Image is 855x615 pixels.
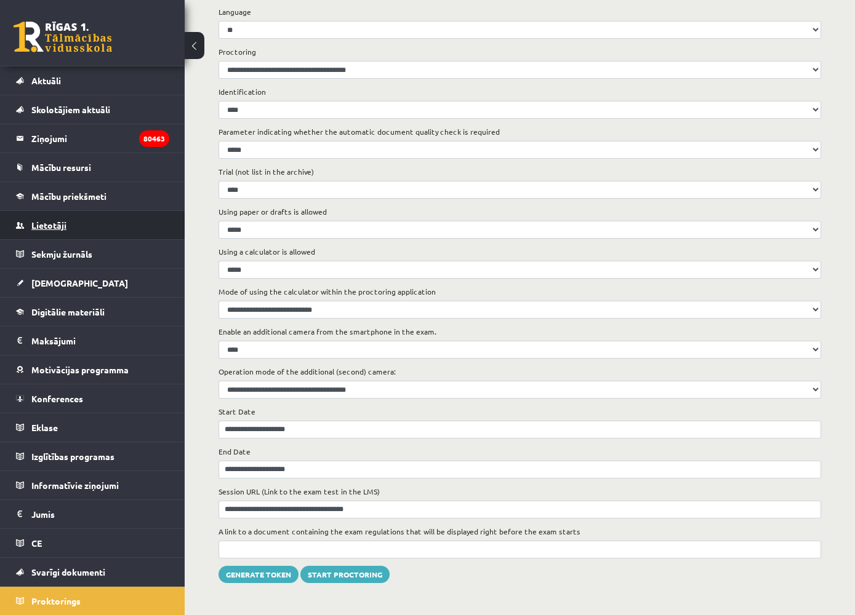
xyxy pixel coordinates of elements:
[16,471,169,499] a: Informatīvie ziņojumi
[16,587,169,615] a: Proktorings
[16,182,169,210] a: Mācību priekšmeti
[16,95,169,124] a: Skolotājiem aktuāli
[16,240,169,268] a: Sekmju žurnāls
[16,529,169,557] a: CE
[219,406,255,417] label: Start Date
[139,130,169,147] i: 80463
[16,269,169,297] a: [DEMOGRAPHIC_DATA]
[16,66,169,95] a: Aktuāli
[31,364,129,375] span: Motivācijas programma
[31,277,128,288] span: [DEMOGRAPHIC_DATA]
[31,422,58,433] span: Eklase
[16,153,169,181] a: Mācību resursi
[16,384,169,413] a: Konferences
[219,526,580,537] label: A link to a document containing the exam regulations that will be displayed right before the exam...
[300,566,390,583] button: Start proctoring
[219,206,327,217] label: Using paper or drafts is allowed
[31,451,114,462] span: Izglītības programas
[219,566,299,583] button: Generate Token
[31,393,83,404] span: Konferences
[16,442,169,470] a: Izglītības programas
[31,327,169,355] legend: Maksājumi
[219,126,500,137] label: Parameter indicating whether the automatic document quality check is required
[31,248,92,260] span: Sekmju žurnāls
[219,246,315,257] label: Using a calculator is allowed
[31,124,169,153] legend: Ziņojumi
[16,124,169,153] a: Ziņojumi80463
[16,211,169,239] a: Lietotāji
[31,220,66,231] span: Lietotāji
[31,509,55,520] span: Jumis
[16,413,169,442] a: Eklase
[16,355,169,384] a: Motivācijas programma
[31,480,119,491] span: Informatīvie ziņojumi
[219,446,251,457] label: End Date
[219,86,266,97] label: Identification
[219,366,396,377] label: Operation mode of the additional (second) camera:
[219,486,380,497] label: Session URL (Link to the exam test in the LMS)
[31,75,61,86] span: Aktuāli
[31,595,81,606] span: Proktorings
[219,166,314,177] label: Trial (not list in the archive)
[16,298,169,326] a: Digitālie materiāli
[14,22,112,52] a: Rīgas 1. Tālmācības vidusskola
[219,286,436,297] label: Mode of using the calculator within the proctoring application
[31,566,105,577] span: Svarīgi dokumenti
[16,558,169,586] a: Svarīgi dokumenti
[219,326,436,337] label: Enable an additional camera from the smartphone in the exam.
[219,6,251,17] label: Language
[31,162,91,173] span: Mācību resursi
[16,327,169,355] a: Maksājumi
[31,191,106,202] span: Mācību priekšmeti
[31,538,42,549] span: CE
[31,104,110,115] span: Skolotājiem aktuāli
[31,306,105,317] span: Digitālie materiāli
[219,46,256,57] label: Proctoring
[16,500,169,528] a: Jumis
